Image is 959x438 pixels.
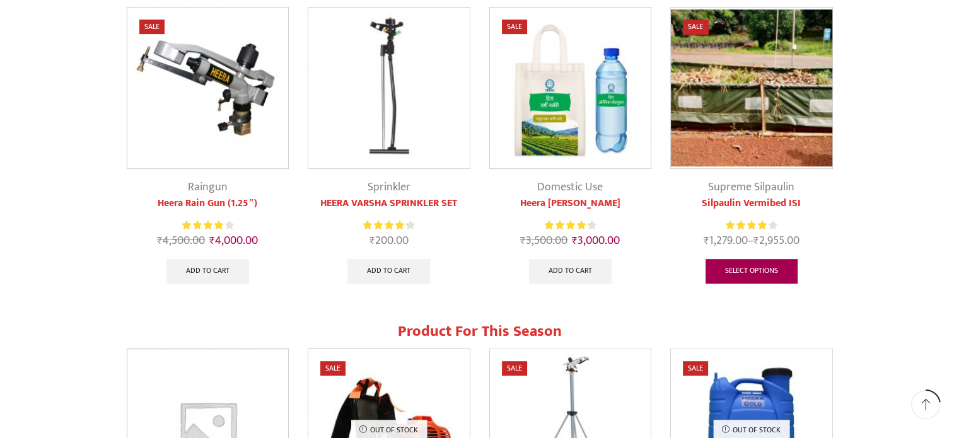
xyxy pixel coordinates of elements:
[308,8,470,169] img: Impact Mini Sprinkler
[347,259,430,284] a: Add to cart: “HEERA VARSHA SPRINKLER SET”
[157,231,163,250] span: ₹
[127,196,289,211] a: Heera Rain Gun (1.25″)
[753,231,799,250] bdi: 2,955.00
[182,219,233,232] div: Rated 4.00 out of 5
[369,231,375,250] span: ₹
[209,231,215,250] span: ₹
[545,219,596,232] div: Rated 4.33 out of 5
[545,219,589,232] span: Rated out of 5
[683,361,708,376] span: Sale
[708,178,794,197] a: Supreme Silpaulin
[127,8,289,169] img: Heera Raingun 1.50
[704,231,709,250] span: ₹
[704,231,748,250] bdi: 1,279.00
[139,20,165,34] span: Sale
[671,8,832,169] img: Silpaulin Vermibed ISI
[706,259,798,284] a: Select options for “Silpaulin Vermibed ISI”
[670,196,833,211] a: Silpaulin Vermibed ISI
[398,319,562,344] span: Product for this Season
[369,231,409,250] bdi: 200.00
[363,219,408,232] span: Rated out of 5
[520,231,526,250] span: ₹
[502,20,527,34] span: Sale
[726,219,769,232] span: Rated out of 5
[753,231,759,250] span: ₹
[529,259,612,284] a: Add to cart: “Heera Vermi Nursery”
[188,178,228,197] a: Raingun
[726,219,777,232] div: Rated 4.17 out of 5
[520,231,567,250] bdi: 3,500.00
[182,219,223,232] span: Rated out of 5
[489,196,652,211] a: Heera [PERSON_NAME]
[368,178,410,197] a: Sprinkler
[490,8,651,169] img: Heera Vermi Nursery
[320,361,346,376] span: Sale
[683,20,708,34] span: Sale
[670,233,833,250] span: –
[166,259,249,284] a: Add to cart: “Heera Rain Gun (1.25")”
[537,178,603,197] a: Domestic Use
[363,219,414,232] div: Rated 4.37 out of 5
[572,231,620,250] bdi: 3,000.00
[308,196,470,211] a: HEERA VARSHA SPRINKLER SET
[209,231,258,250] bdi: 4,000.00
[157,231,205,250] bdi: 4,500.00
[572,231,578,250] span: ₹
[502,361,527,376] span: Sale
